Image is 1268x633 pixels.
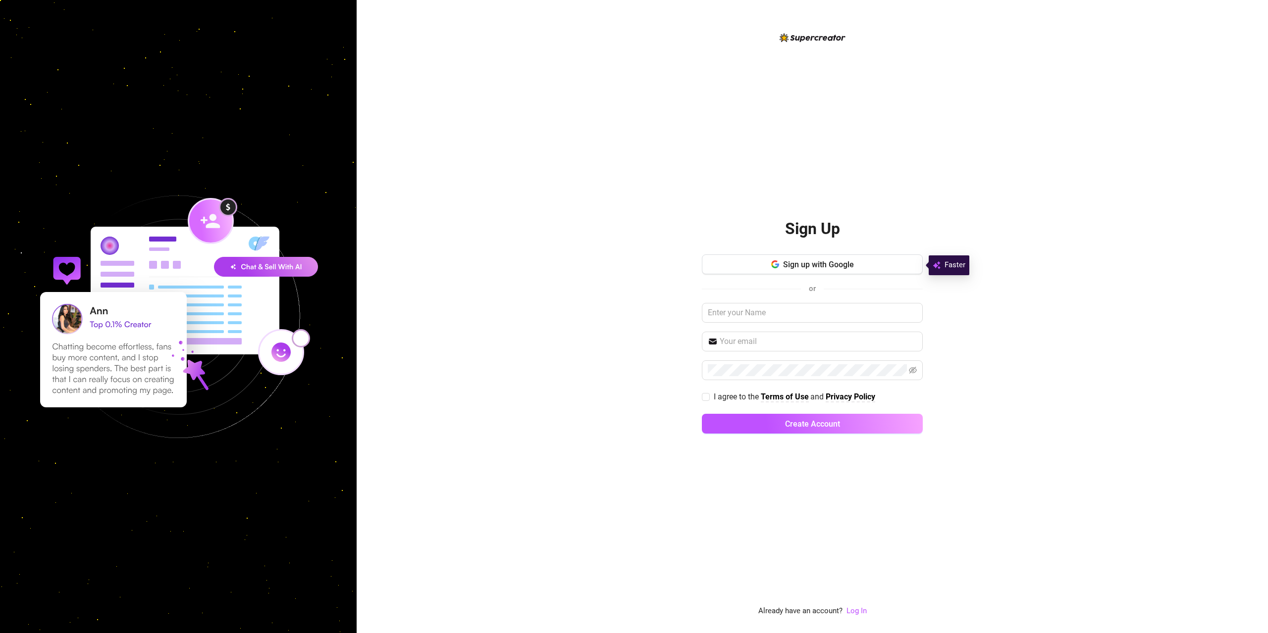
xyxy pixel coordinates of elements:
[826,392,875,402] a: Privacy Policy
[809,284,816,293] span: or
[826,392,875,401] strong: Privacy Policy
[758,605,843,617] span: Already have an account?
[783,260,854,269] span: Sign up with Google
[846,605,867,617] a: Log In
[780,33,845,42] img: logo-BBDzfeDw.svg
[846,606,867,615] a: Log In
[702,414,923,434] button: Create Account
[909,366,917,374] span: eye-invisible
[702,254,923,274] button: Sign up with Google
[702,303,923,323] input: Enter your Name
[761,392,809,401] strong: Terms of Use
[785,219,840,239] h2: Sign Up
[714,392,761,401] span: I agree to the
[7,146,350,488] img: signup-background-D0MIrEPF.svg
[761,392,809,402] a: Terms of Use
[785,419,840,429] span: Create Account
[810,392,826,401] span: and
[720,336,917,347] input: Your email
[945,259,965,271] span: Faster
[933,259,941,271] img: svg%3e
